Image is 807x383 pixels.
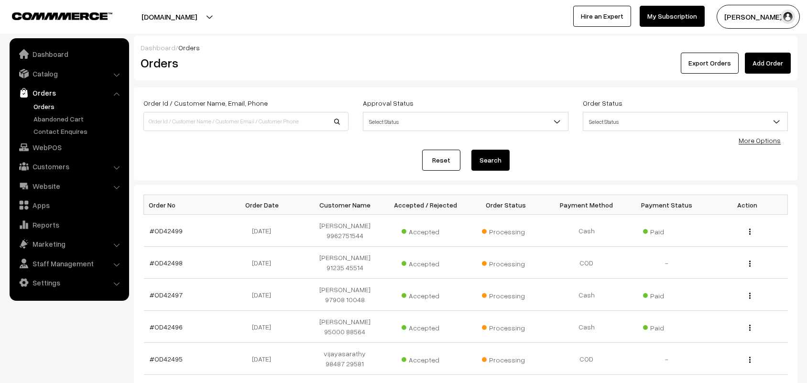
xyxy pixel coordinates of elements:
[402,352,449,365] span: Accepted
[681,53,739,74] button: Export Orders
[717,5,800,29] button: [PERSON_NAME] s…
[31,101,126,111] a: Orders
[422,150,460,171] a: Reset
[12,10,96,21] a: COMMMERCE
[150,291,183,299] a: #OD42497
[482,352,530,365] span: Processing
[643,320,691,333] span: Paid
[31,126,126,136] a: Contact Enquires
[546,215,626,247] td: Cash
[12,65,126,82] a: Catalog
[143,112,349,131] input: Order Id / Customer Name / Customer Email / Customer Phone
[546,311,626,343] td: Cash
[143,98,268,108] label: Order Id / Customer Name, Email, Phone
[224,279,305,311] td: [DATE]
[12,45,126,63] a: Dashboard
[150,227,183,235] a: #OD42499
[749,325,751,331] img: Menu
[573,6,631,27] a: Hire an Expert
[12,139,126,156] a: WebPOS
[224,215,305,247] td: [DATE]
[643,288,691,301] span: Paid
[583,112,788,131] span: Select Status
[305,195,385,215] th: Customer Name
[12,12,112,20] img: COMMMERCE
[12,274,126,291] a: Settings
[749,229,751,235] img: Menu
[482,288,530,301] span: Processing
[141,55,348,70] h2: Orders
[12,84,126,101] a: Orders
[546,343,626,375] td: COD
[150,323,183,331] a: #OD42496
[745,53,791,74] a: Add Order
[224,311,305,343] td: [DATE]
[178,44,200,52] span: Orders
[402,224,449,237] span: Accepted
[749,357,751,363] img: Menu
[141,44,175,52] a: Dashboard
[108,5,230,29] button: [DOMAIN_NAME]
[363,113,567,130] span: Select Status
[546,279,626,311] td: Cash
[402,256,449,269] span: Accepted
[402,320,449,333] span: Accepted
[150,355,183,363] a: #OD42495
[12,177,126,195] a: Website
[12,197,126,214] a: Apps
[141,43,791,53] div: /
[402,288,449,301] span: Accepted
[305,279,385,311] td: [PERSON_NAME] 97908 10048
[627,343,707,375] td: -
[482,256,530,269] span: Processing
[707,195,787,215] th: Action
[749,261,751,267] img: Menu
[546,247,626,279] td: COD
[546,195,626,215] th: Payment Method
[482,320,530,333] span: Processing
[31,114,126,124] a: Abandoned Cart
[305,247,385,279] td: [PERSON_NAME] 91235 45514
[627,247,707,279] td: -
[12,235,126,252] a: Marketing
[12,158,126,175] a: Customers
[643,224,691,237] span: Paid
[627,195,707,215] th: Payment Status
[739,136,781,144] a: More Options
[363,112,568,131] span: Select Status
[466,195,546,215] th: Order Status
[224,195,305,215] th: Order Date
[781,10,795,24] img: user
[224,343,305,375] td: [DATE]
[305,311,385,343] td: [PERSON_NAME] 95000 88564
[144,195,224,215] th: Order No
[385,195,466,215] th: Accepted / Rejected
[482,224,530,237] span: Processing
[583,113,787,130] span: Select Status
[150,259,183,267] a: #OD42498
[305,343,385,375] td: vijayasarathy 98487 29581
[583,98,622,108] label: Order Status
[12,216,126,233] a: Reports
[471,150,510,171] button: Search
[224,247,305,279] td: [DATE]
[305,215,385,247] td: [PERSON_NAME] 9962751544
[640,6,705,27] a: My Subscription
[363,98,414,108] label: Approval Status
[12,255,126,272] a: Staff Management
[749,293,751,299] img: Menu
